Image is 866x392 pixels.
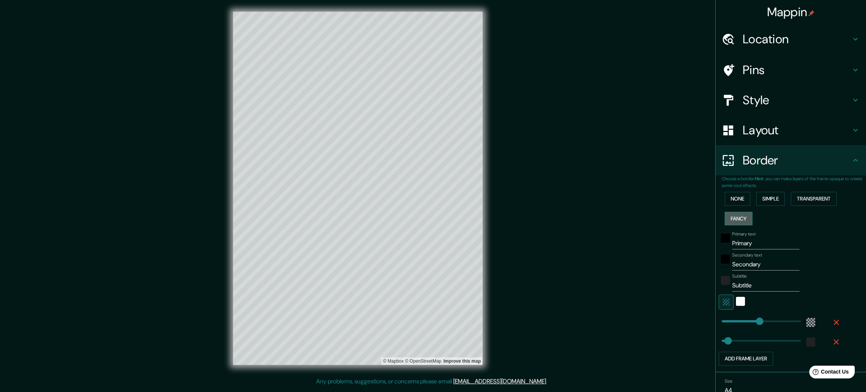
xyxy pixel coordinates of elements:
[316,377,547,386] p: Any problems, suggestions, or concerns please email .
[444,359,481,364] a: Map feedback
[721,234,730,243] button: black
[743,32,851,47] h4: Location
[716,85,866,115] div: Style
[548,377,550,386] div: .
[755,176,763,182] b: Hint
[405,359,441,364] a: OpenStreetMap
[806,337,815,346] button: color-222222
[767,5,815,20] h4: Mappin
[719,352,773,366] button: Add frame layer
[383,359,404,364] a: Mapbox
[799,363,858,384] iframe: Help widget launcher
[453,377,546,385] a: [EMAIL_ADDRESS][DOMAIN_NAME]
[791,192,837,206] button: Transparent
[743,153,851,168] h4: Border
[725,378,733,384] label: Size
[743,123,851,138] h4: Layout
[725,212,752,226] button: Fancy
[721,276,730,285] button: color-222222
[722,175,866,189] p: Choose a border. : you can make layers of the frame opaque to create some cool effects.
[736,297,745,306] button: white
[808,10,815,16] img: pin-icon.png
[716,145,866,175] div: Border
[716,115,866,145] div: Layout
[806,318,815,327] button: color-55555544
[716,24,866,54] div: Location
[721,255,730,264] button: black
[743,62,851,77] h4: Pins
[743,93,851,108] h4: Style
[732,273,747,280] label: Subtitle
[732,252,762,258] label: Secondary text
[732,231,755,237] label: Primary text
[756,192,785,206] button: Simple
[547,377,548,386] div: .
[725,192,750,206] button: None
[716,55,866,85] div: Pins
